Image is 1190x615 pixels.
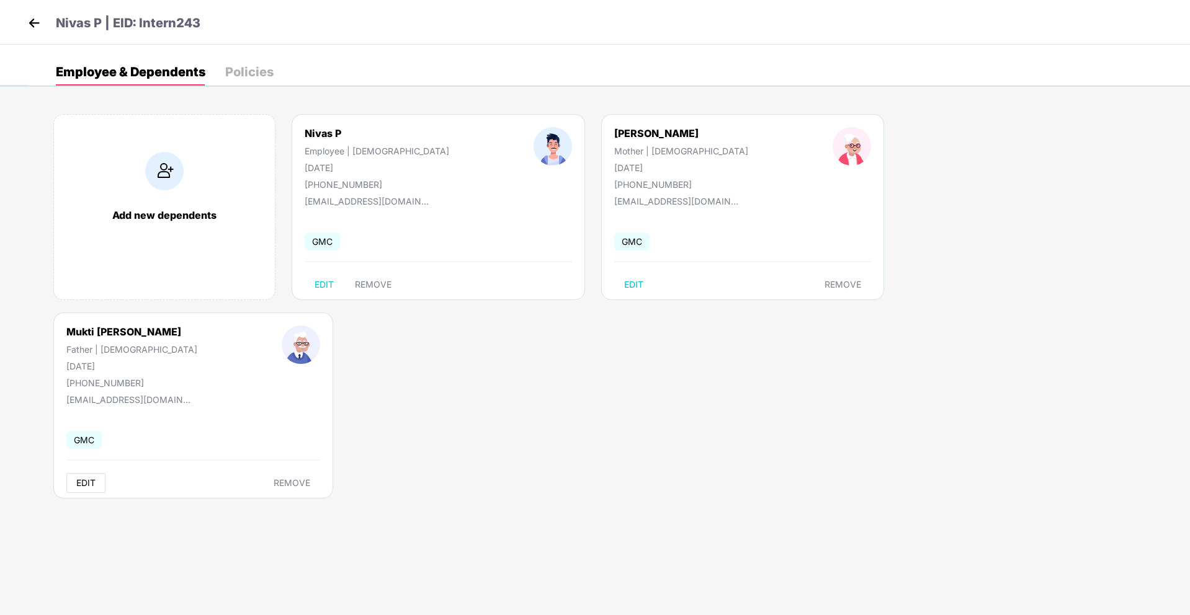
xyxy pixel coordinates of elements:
button: EDIT [305,275,344,294]
img: profileImage [534,127,572,166]
span: GMC [614,232,650,250]
p: Nivas P | EID: Intern243 [56,14,200,33]
div: Nivas P [305,127,449,139]
div: Mukti [PERSON_NAME] [66,325,197,338]
button: REMOVE [815,275,871,294]
div: [PHONE_NUMBER] [305,179,449,190]
img: back [25,14,43,32]
img: profileImage [833,127,871,166]
div: [DATE] [305,162,449,173]
button: REMOVE [264,473,320,493]
div: [EMAIL_ADDRESS][DOMAIN_NAME] [305,196,429,206]
span: REMOVE [274,478,310,488]
button: EDIT [614,275,653,294]
div: Employee | [DEMOGRAPHIC_DATA] [305,146,449,156]
div: Policies [225,66,274,78]
button: REMOVE [345,275,401,294]
span: REMOVE [825,280,861,290]
div: Father | [DEMOGRAPHIC_DATA] [66,344,197,355]
span: EDIT [624,280,643,290]
div: Mother | [DEMOGRAPHIC_DATA] [614,146,748,156]
img: profileImage [282,325,320,364]
div: [EMAIL_ADDRESS][DOMAIN_NAME] [614,196,738,206]
div: [DATE] [614,162,748,173]
span: REMOVE [355,280,391,290]
span: GMC [305,232,340,250]
div: [PERSON_NAME] [614,127,748,139]
span: GMC [66,431,102,449]
div: [PHONE_NUMBER] [66,378,197,388]
div: [PHONE_NUMBER] [614,179,748,190]
span: EDIT [315,280,334,290]
div: [EMAIL_ADDRESS][DOMAIN_NAME] [66,394,190,405]
img: addIcon [145,152,184,190]
div: Employee & Dependents [56,66,205,78]
div: [DATE] [66,361,197,371]
button: EDIT [66,473,105,493]
span: EDIT [76,478,96,488]
div: Add new dependents [66,209,262,221]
